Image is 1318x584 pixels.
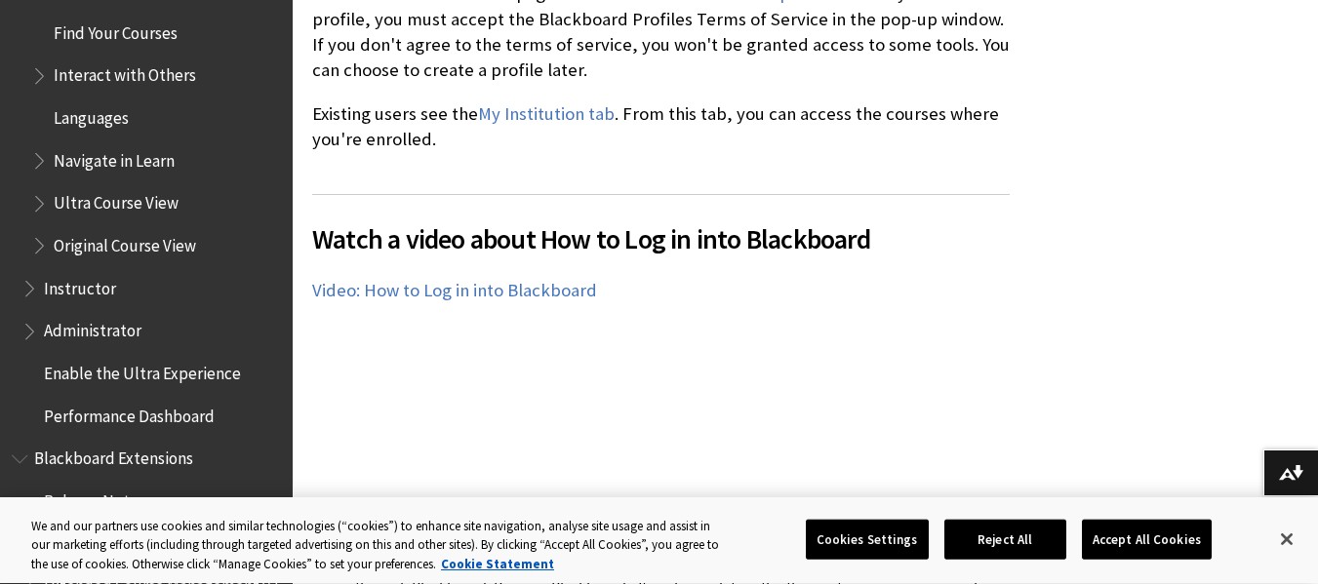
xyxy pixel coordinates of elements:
button: Close [1265,518,1308,561]
div: We and our partners use cookies and similar technologies (“cookies”) to enhance site navigation, ... [31,517,725,574]
span: Enable the Ultra Experience [44,357,241,383]
span: Languages [54,101,129,128]
button: Accept All Cookies [1082,519,1212,560]
span: Release Notes [44,485,145,511]
p: Existing users see the . From this tab, you can access the courses where you're enrolled. [312,101,1010,152]
span: Performance Dashboard [44,400,215,426]
span: Find Your Courses [54,17,178,43]
button: Cookies Settings [806,519,929,560]
a: My Institution tab [478,102,615,126]
span: Ultra Course View [54,187,179,214]
span: Interact with Others [54,59,196,86]
button: Reject All [944,519,1066,560]
a: Video: How to Log in into Blackboard [312,279,597,302]
span: Administrator [44,315,141,341]
span: Watch a video about How to Log in into Blackboard [312,218,1010,259]
span: Navigate in Learn [54,144,175,171]
span: Original Course View [54,229,196,255]
span: Instructor [44,272,116,298]
span: Blackboard Extensions [34,443,193,469]
a: More information about your privacy, opens in a new tab [441,556,554,572]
